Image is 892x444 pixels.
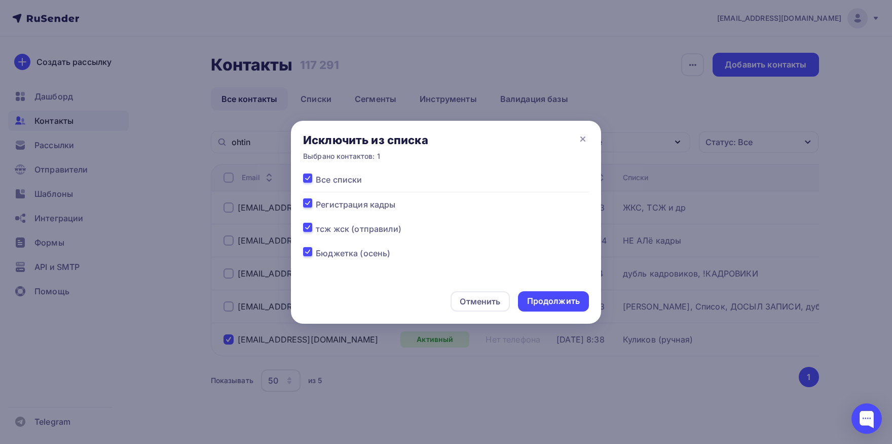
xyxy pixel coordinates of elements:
[316,198,395,211] span: Регистрация кадры
[303,151,428,161] div: Выбрано контактов: 1
[527,295,580,307] div: Продолжить
[460,295,500,308] div: Отменить
[316,247,390,259] span: Бюджетка (осень)
[316,223,401,235] span: тсж жск (отправили)
[303,133,428,147] div: Исключить из списка
[316,174,362,186] span: Все списки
